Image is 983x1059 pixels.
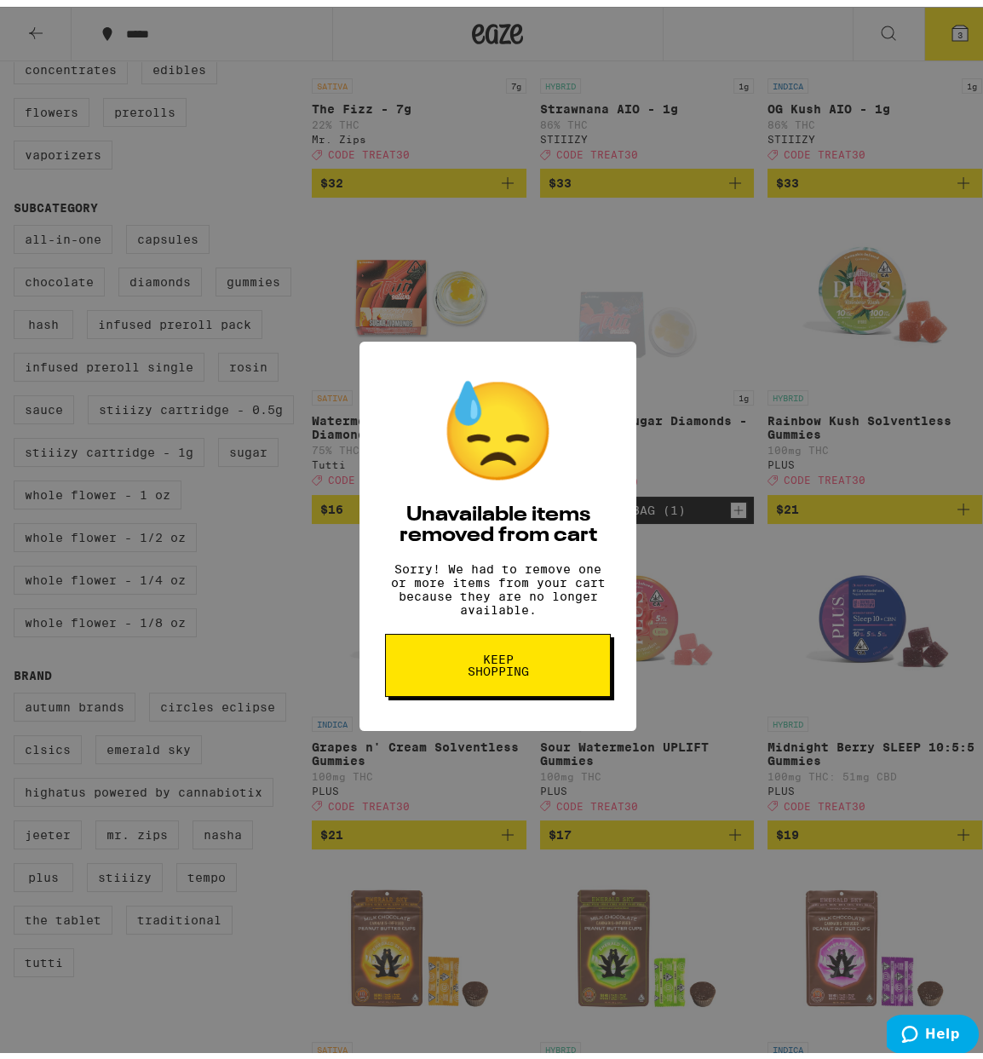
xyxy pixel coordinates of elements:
p: Sorry! We had to remove one or more items from your cart because they are no longer available. [385,555,611,610]
span: Keep Shopping [454,647,542,671]
iframe: Opens a widget where you can find more information [887,1008,979,1050]
div: 😓 [439,369,558,481]
h2: Unavailable items removed from cart [385,498,611,539]
button: Keep Shopping [385,627,611,690]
